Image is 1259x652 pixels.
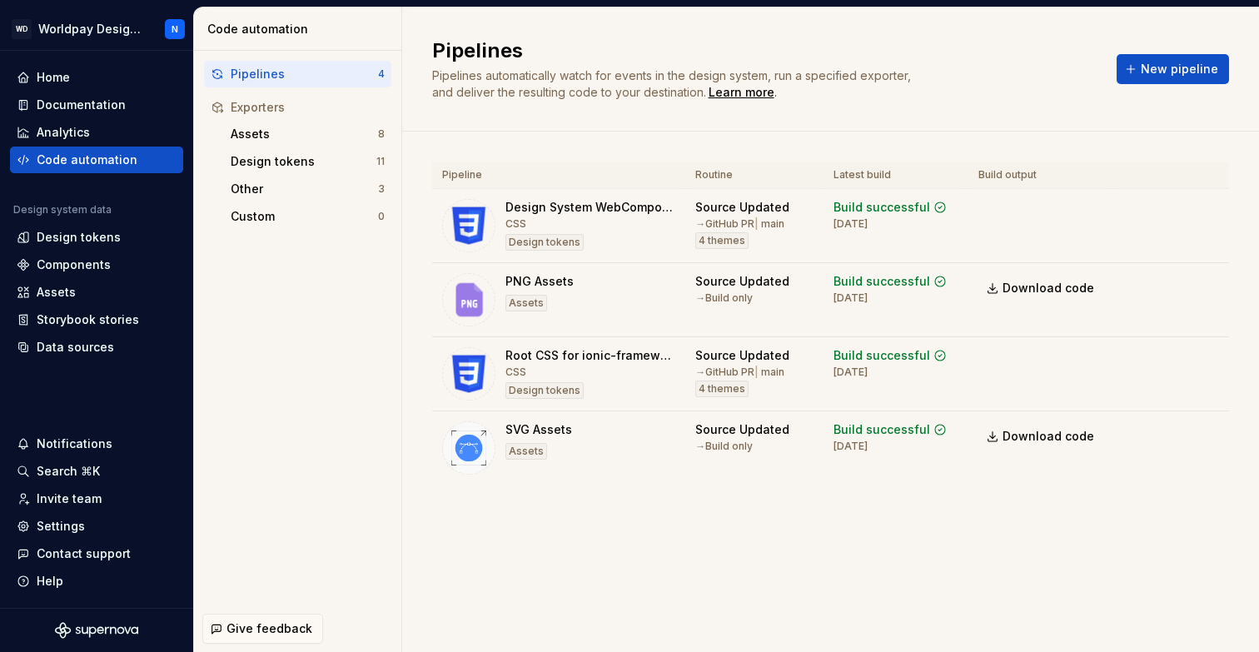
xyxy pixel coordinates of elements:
[37,490,102,507] div: Invite team
[10,251,183,278] a: Components
[224,176,391,202] button: Other3
[10,513,183,540] a: Settings
[55,622,138,639] svg: Supernova Logo
[695,199,789,216] div: Source Updated
[834,273,930,290] div: Build successful
[10,458,183,485] button: Search ⌘K
[695,440,753,453] div: → Build only
[695,366,784,379] div: → GitHub PR main
[505,217,526,231] div: CSS
[695,217,784,231] div: → GitHub PR main
[37,124,90,141] div: Analytics
[37,284,76,301] div: Assets
[37,152,137,168] div: Code automation
[231,66,378,82] div: Pipelines
[37,69,70,86] div: Home
[38,21,145,37] div: Worldpay Design System
[432,37,1097,64] h2: Pipelines
[834,217,868,231] div: [DATE]
[505,199,675,216] div: Design System WebComponent Core
[709,84,774,101] a: Learn more
[834,347,930,364] div: Build successful
[10,540,183,567] button: Contact support
[699,382,745,396] span: 4 themes
[10,568,183,595] button: Help
[10,306,183,333] a: Storybook stories
[754,217,759,230] span: |
[505,295,547,311] div: Assets
[378,67,385,81] div: 4
[172,22,178,36] div: N
[695,421,789,438] div: Source Updated
[754,366,759,378] span: |
[1141,61,1218,77] span: New pipeline
[1003,280,1094,296] span: Download code
[505,347,675,364] div: Root CSS for ionic-framework
[505,234,584,251] div: Design tokens
[505,366,526,379] div: CSS
[1003,428,1094,445] span: Download code
[3,11,190,47] button: WDWorldpay Design SystemN
[204,61,391,87] button: Pipelines4
[10,431,183,457] button: Notifications
[37,545,131,562] div: Contact support
[224,121,391,147] button: Assets8
[226,620,312,637] span: Give feedback
[834,421,930,438] div: Build successful
[834,366,868,379] div: [DATE]
[432,68,914,99] span: Pipelines automatically watch for events in the design system, run a specified exporter, and deli...
[378,127,385,141] div: 8
[10,64,183,91] a: Home
[10,92,183,118] a: Documentation
[706,87,777,99] span: .
[978,421,1105,451] a: Download code
[231,153,376,170] div: Design tokens
[378,182,385,196] div: 3
[834,291,868,305] div: [DATE]
[224,148,391,175] button: Design tokens11
[378,210,385,223] div: 0
[202,614,323,644] button: Give feedback
[207,21,395,37] div: Code automation
[505,273,574,290] div: PNG Assets
[695,291,753,305] div: → Build only
[37,97,126,113] div: Documentation
[37,518,85,535] div: Settings
[10,119,183,146] a: Analytics
[10,147,183,173] a: Code automation
[505,382,584,399] div: Design tokens
[10,279,183,306] a: Assets
[13,203,112,217] div: Design system data
[231,181,378,197] div: Other
[37,256,111,273] div: Components
[834,199,930,216] div: Build successful
[231,126,378,142] div: Assets
[37,463,100,480] div: Search ⌘K
[699,234,745,247] span: 4 themes
[37,311,139,328] div: Storybook stories
[432,162,685,189] th: Pipeline
[10,224,183,251] a: Design tokens
[37,229,121,246] div: Design tokens
[10,485,183,512] a: Invite team
[12,19,32,39] div: WD
[10,334,183,361] a: Data sources
[834,440,868,453] div: [DATE]
[37,339,114,356] div: Data sources
[968,162,1115,189] th: Build output
[231,208,378,225] div: Custom
[695,273,789,290] div: Source Updated
[376,155,385,168] div: 11
[224,203,391,230] button: Custom0
[824,162,968,189] th: Latest build
[1117,54,1229,84] button: New pipeline
[685,162,824,189] th: Routine
[505,421,572,438] div: SVG Assets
